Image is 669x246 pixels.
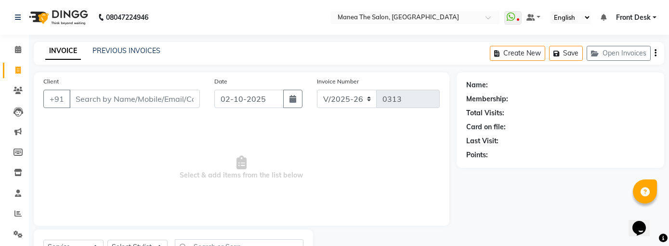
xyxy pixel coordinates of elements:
label: Client [43,77,59,86]
span: Select & add items from the list below [43,120,440,216]
div: Total Visits: [466,108,504,118]
div: Card on file: [466,122,506,132]
iframe: chat widget [629,207,659,236]
button: Create New [490,46,545,61]
label: Date [214,77,227,86]
span: Front Desk [616,13,651,23]
button: +91 [43,90,70,108]
img: logo [25,4,91,31]
div: Name: [466,80,488,90]
div: Last Visit: [466,136,498,146]
div: Points: [466,150,488,160]
a: INVOICE [45,42,81,60]
button: Open Invoices [587,46,651,61]
a: PREVIOUS INVOICES [92,46,160,55]
b: 08047224946 [106,4,148,31]
label: Invoice Number [317,77,359,86]
button: Save [549,46,583,61]
div: Membership: [466,94,508,104]
input: Search by Name/Mobile/Email/Code [69,90,200,108]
